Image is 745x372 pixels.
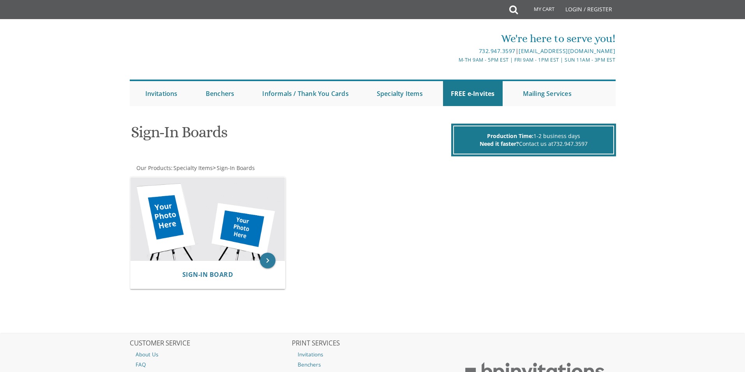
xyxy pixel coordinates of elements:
a: [EMAIL_ADDRESS][DOMAIN_NAME] [519,47,615,55]
a: My Cart [517,1,560,20]
a: Specialty Items [173,164,213,172]
div: : [130,164,373,172]
span: Sign-In Board [182,270,233,279]
a: Sign-In Boards [216,164,255,172]
a: FAQ [130,360,291,370]
a: About Us [130,349,291,360]
a: Benchers [292,360,453,370]
span: Sign-In Boards [217,164,255,172]
a: Specialty Items [369,81,431,106]
h1: Sign-In Boards [131,124,449,147]
div: We're here to serve you! [292,31,615,46]
a: 732.947.3597 [553,140,588,147]
div: 1-2 business days Contact us at [453,126,614,154]
a: Informals / Thank You Cards [254,81,356,106]
div: | [292,46,615,56]
h2: CUSTOMER SERVICE [130,340,291,347]
a: Invitations [292,349,453,360]
span: > [213,164,255,172]
a: Mailing Services [515,81,579,106]
h2: PRINT SERVICES [292,340,453,347]
img: Sign-In Board [131,177,285,260]
span: Production Time: [487,132,533,140]
a: 732.947.3597 [479,47,515,55]
a: FREE e-Invites [443,81,503,106]
a: Sign-In Board [182,271,233,278]
span: Need it faster? [480,140,519,147]
a: keyboard_arrow_right [260,253,275,268]
a: Our Products [136,164,171,172]
div: M-Th 9am - 5pm EST | Fri 9am - 1pm EST | Sun 11am - 3pm EST [292,56,615,64]
a: Benchers [198,81,242,106]
a: Invitations [138,81,185,106]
